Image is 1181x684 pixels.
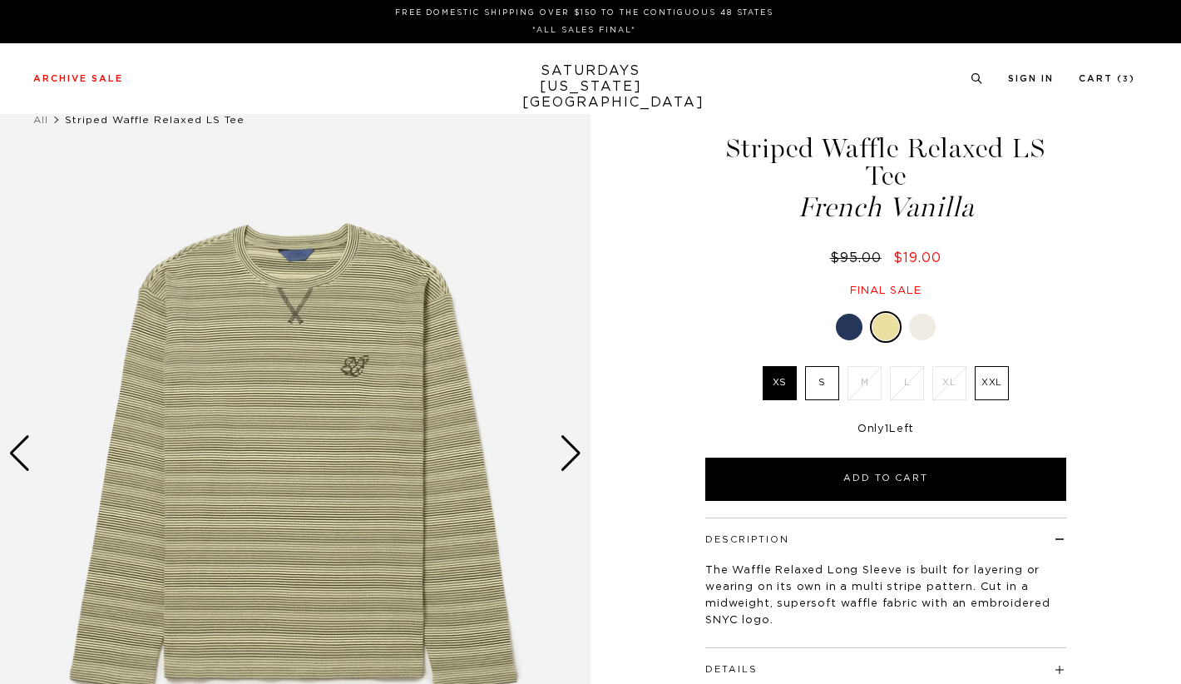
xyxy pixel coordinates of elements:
p: The Waffle Relaxed Long Sleeve is built for layering or wearing on its own in a multi stripe patt... [705,563,1066,629]
span: $19.00 [893,251,941,265]
div: Next slide [560,435,582,472]
del: $95.00 [830,251,888,265]
a: SATURDAYS[US_STATE][GEOGRAPHIC_DATA] [522,63,660,111]
button: Add to Cart [705,458,1066,501]
div: Previous slide [8,435,31,472]
span: Striped Waffle Relaxed LS Tee [65,115,245,125]
label: S [805,366,839,400]
p: *ALL SALES FINAL* [40,24,1129,37]
a: Cart (3) [1079,74,1135,83]
small: 3 [1123,76,1129,83]
div: Final sale [703,284,1069,298]
div: Only Left [705,423,1066,437]
a: Archive Sale [33,74,123,83]
label: XXL [975,366,1009,400]
span: French Vanilla [703,194,1069,221]
h1: Striped Waffle Relaxed LS Tee [703,135,1069,221]
button: Description [705,535,789,544]
label: XS [763,366,797,400]
p: FREE DOMESTIC SHIPPING OVER $150 TO THE CONTIGUOUS 48 STATES [40,7,1129,19]
button: Details [705,665,758,674]
a: All [33,115,48,125]
span: 1 [885,424,889,434]
a: Sign In [1008,74,1054,83]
